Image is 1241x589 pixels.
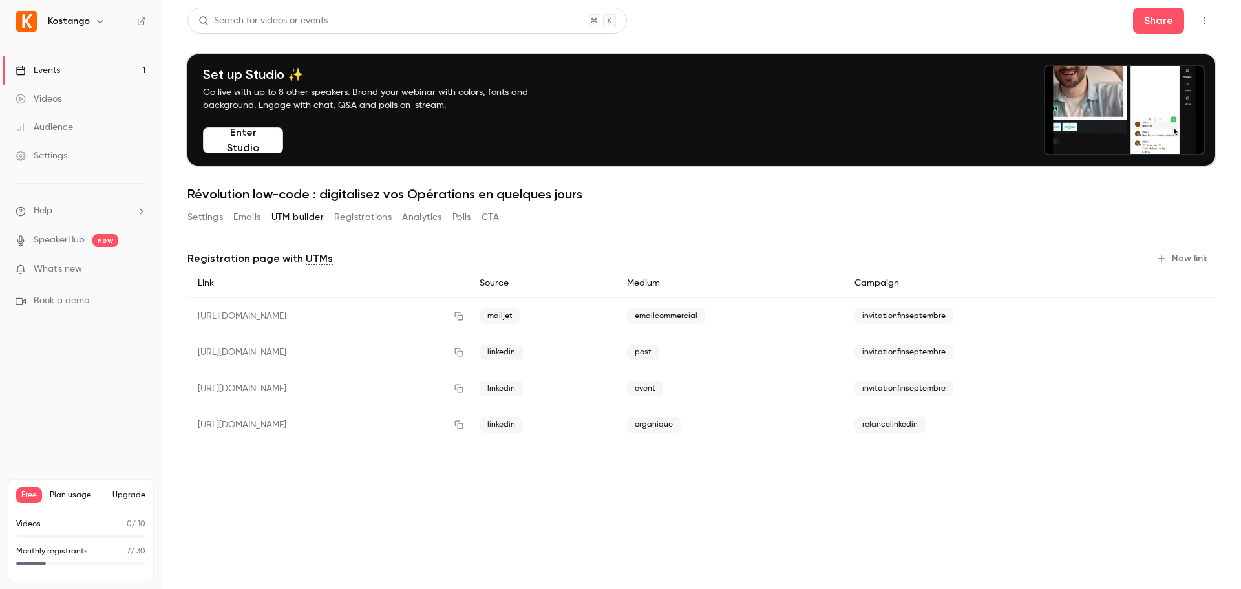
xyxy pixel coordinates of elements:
button: Upgrade [112,490,145,500]
a: SpeakerHub [34,233,85,247]
button: Registrations [334,207,392,228]
button: Share [1133,8,1184,34]
button: Polls [452,207,471,228]
button: CTA [482,207,499,228]
span: organique [627,417,681,433]
p: Monthly registrants [16,546,88,557]
span: 0 [127,520,132,528]
span: linkedin [480,381,523,396]
div: Audience [16,121,73,134]
div: [URL][DOMAIN_NAME] [187,407,469,443]
div: Search for videos or events [198,14,328,28]
button: Enter Studio [203,127,283,153]
span: post [627,345,659,360]
div: Campaign [844,269,1119,298]
span: Free [16,487,42,503]
span: Help [34,204,52,218]
div: Medium [617,269,845,298]
h4: Set up Studio ✨ [203,67,558,82]
button: Settings [187,207,223,228]
h1: Révolution low-code : digitalisez vos Opérations en quelques jours [187,186,1215,202]
span: invitationfinseptembre [854,308,953,324]
button: Emails [233,207,260,228]
li: help-dropdown-opener [16,204,146,218]
div: [URL][DOMAIN_NAME] [187,370,469,407]
span: linkedin [480,345,523,360]
span: emailcommercial [627,308,705,324]
div: Settings [16,149,67,162]
p: Videos [16,519,41,530]
p: / 10 [127,519,145,530]
h6: Kostango [48,15,90,28]
span: linkedin [480,417,523,433]
span: event [627,381,663,396]
div: [URL][DOMAIN_NAME] [187,298,469,335]
p: Go live with up to 8 other speakers. Brand your webinar with colors, fonts and background. Engage... [203,86,558,112]
div: Source [469,269,617,298]
span: new [92,234,118,247]
span: Book a demo [34,294,89,308]
button: New link [1151,248,1215,269]
a: UTMs [306,251,333,266]
div: Videos [16,92,61,105]
span: Plan usage [50,490,105,500]
img: Kostango [16,11,37,32]
span: mailjet [480,308,520,324]
span: What's new [34,262,82,276]
div: Events [16,64,60,77]
p: Registration page with [187,251,333,266]
span: relancelinkedin [854,417,926,433]
button: UTM builder [271,207,324,228]
span: invitationfinseptembre [854,381,953,396]
button: Analytics [402,207,442,228]
div: [URL][DOMAIN_NAME] [187,334,469,370]
span: 7 [127,548,131,555]
span: invitationfinseptembre [854,345,953,360]
p: / 30 [127,546,145,557]
div: Link [187,269,469,298]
